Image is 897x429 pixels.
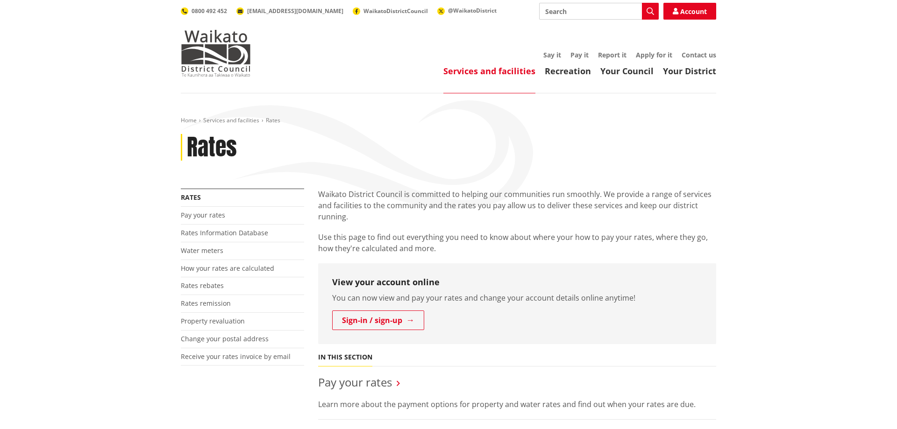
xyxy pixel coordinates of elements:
span: @WaikatoDistrict [448,7,497,14]
a: Rates Information Database [181,228,268,237]
nav: breadcrumb [181,117,716,125]
a: Sign-in / sign-up [332,310,424,330]
a: Say it [543,50,561,59]
a: Water meters [181,246,223,255]
a: 0800 492 452 [181,7,227,15]
p: Learn more about the payment options for property and water rates and find out when your rates ar... [318,399,716,410]
a: WaikatoDistrictCouncil [353,7,428,15]
p: You can now view and pay your rates and change your account details online anytime! [332,292,702,303]
span: [EMAIL_ADDRESS][DOMAIN_NAME] [247,7,343,15]
a: Receive your rates invoice by email [181,352,291,361]
h3: View your account online [332,277,702,288]
a: [EMAIL_ADDRESS][DOMAIN_NAME] [236,7,343,15]
a: Change your postal address [181,334,269,343]
a: Services and facilities [203,116,259,124]
a: Rates [181,193,201,202]
a: Your Council [600,65,654,77]
a: Account [663,3,716,20]
a: Your District [663,65,716,77]
input: Search input [539,3,659,20]
a: Apply for it [636,50,672,59]
a: How your rates are calculated [181,264,274,273]
a: Recreation [545,65,591,77]
a: Services and facilities [443,65,535,77]
a: Home [181,116,197,124]
a: Rates remission [181,299,231,308]
p: Waikato District Council is committed to helping our communities run smoothly. We provide a range... [318,189,716,222]
span: 0800 492 452 [192,7,227,15]
p: Use this page to find out everything you need to know about where your how to pay your rates, whe... [318,232,716,254]
a: Pay your rates [181,211,225,219]
span: WaikatoDistrictCouncil [363,7,428,15]
h5: In this section [318,353,372,361]
span: Rates [266,116,280,124]
a: @WaikatoDistrict [437,7,497,14]
a: Rates rebates [181,281,224,290]
a: Property revaluation [181,316,245,325]
a: Pay it [570,50,589,59]
a: Pay your rates [318,374,392,390]
h1: Rates [187,134,237,161]
a: Report it [598,50,626,59]
a: Contact us [682,50,716,59]
img: Waikato District Council - Te Kaunihera aa Takiwaa o Waikato [181,30,251,77]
